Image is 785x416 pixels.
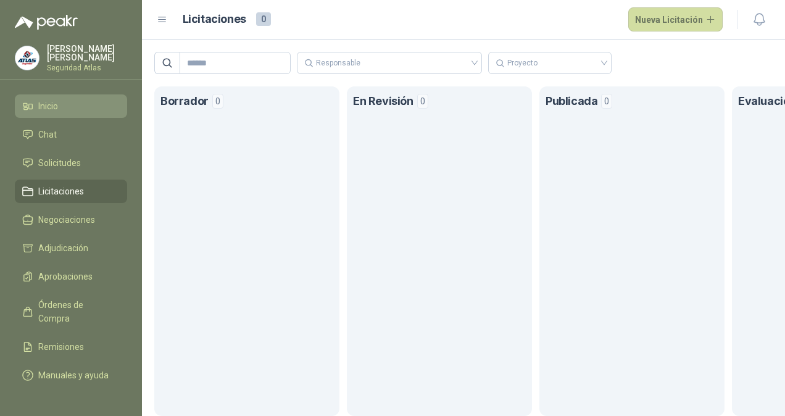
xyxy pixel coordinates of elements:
[38,298,115,325] span: Órdenes de Compra
[628,7,723,32] button: Nueva Licitación
[15,236,127,260] a: Adjudicación
[38,185,84,198] span: Licitaciones
[601,94,612,109] span: 0
[15,15,78,30] img: Logo peakr
[15,180,127,203] a: Licitaciones
[183,10,246,28] h1: Licitaciones
[15,151,127,175] a: Solicitudes
[256,12,271,26] span: 0
[15,208,127,231] a: Negociaciones
[15,46,39,70] img: Company Logo
[15,335,127,359] a: Remisiones
[47,44,127,62] p: [PERSON_NAME] [PERSON_NAME]
[47,64,127,72] p: Seguridad Atlas
[38,99,58,113] span: Inicio
[15,123,127,146] a: Chat
[15,364,127,387] a: Manuales y ayuda
[38,241,88,255] span: Adjudicación
[212,94,223,109] span: 0
[38,128,57,141] span: Chat
[38,156,81,170] span: Solicitudes
[160,93,209,110] h1: Borrador
[38,213,95,227] span: Negociaciones
[38,368,109,382] span: Manuales y ayuda
[417,94,428,109] span: 0
[15,265,127,288] a: Aprobaciones
[15,94,127,118] a: Inicio
[15,293,127,330] a: Órdenes de Compra
[546,93,597,110] h1: Publicada
[38,270,93,283] span: Aprobaciones
[38,340,84,354] span: Remisiones
[353,93,413,110] h1: En Revisión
